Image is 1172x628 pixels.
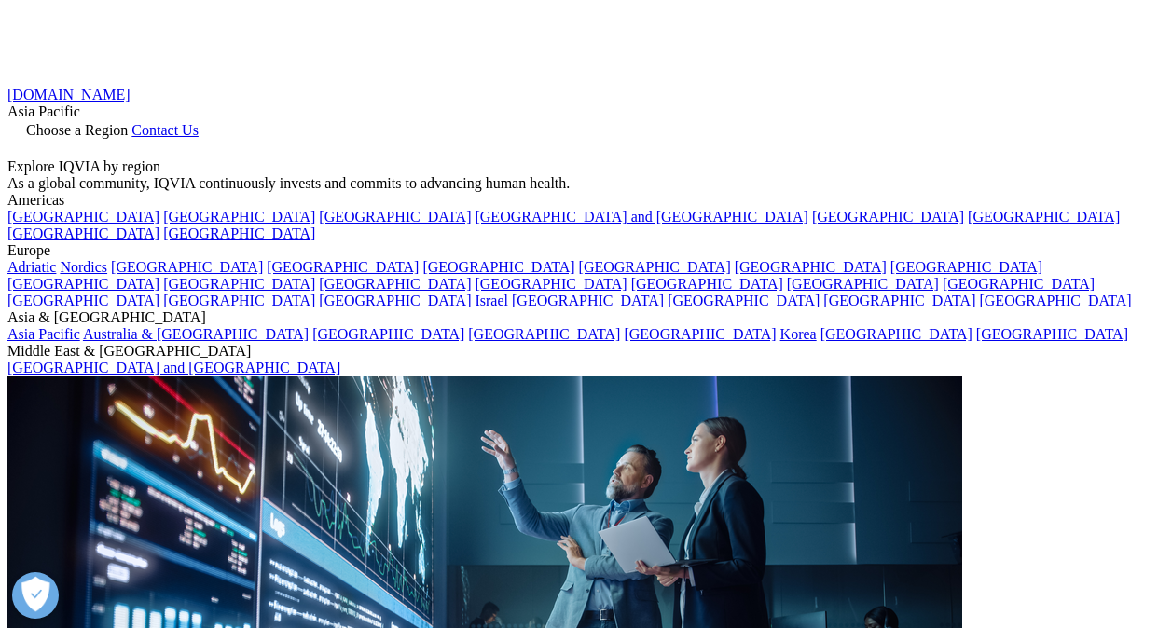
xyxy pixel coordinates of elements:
a: Korea [780,326,817,342]
a: [GEOGRAPHIC_DATA] [475,276,627,292]
div: Asia & [GEOGRAPHIC_DATA] [7,309,1165,326]
span: Choose a Region [26,122,128,138]
a: Contact Us [131,122,199,138]
a: [GEOGRAPHIC_DATA] [890,259,1042,275]
a: [GEOGRAPHIC_DATA] [820,326,972,342]
a: [GEOGRAPHIC_DATA] [319,276,471,292]
a: Adriatic [7,259,56,275]
a: [GEOGRAPHIC_DATA] [823,293,975,308]
a: [GEOGRAPHIC_DATA] and [GEOGRAPHIC_DATA] [475,209,807,225]
a: [GEOGRAPHIC_DATA] [422,259,574,275]
a: Nordics [60,259,107,275]
a: [GEOGRAPHIC_DATA] [267,259,419,275]
a: [GEOGRAPHIC_DATA] [468,326,620,342]
a: [GEOGRAPHIC_DATA] [319,209,471,225]
div: Americas [7,192,1165,209]
a: [GEOGRAPHIC_DATA] [579,259,731,275]
a: [GEOGRAPHIC_DATA] [163,209,315,225]
div: Asia Pacific [7,103,1165,120]
div: As a global community, IQVIA continuously invests and commits to advancing human health. [7,175,1165,192]
a: [GEOGRAPHIC_DATA] [624,326,776,342]
a: Australia & [GEOGRAPHIC_DATA] [83,326,309,342]
a: [GEOGRAPHIC_DATA] [163,276,315,292]
a: [GEOGRAPHIC_DATA] [7,209,159,225]
a: [GEOGRAPHIC_DATA] [979,293,1131,308]
a: Israel [475,293,508,308]
a: [GEOGRAPHIC_DATA] [319,293,471,308]
a: [GEOGRAPHIC_DATA] [111,259,263,275]
div: Europe [7,242,1165,259]
a: [GEOGRAPHIC_DATA] [163,225,315,241]
a: [GEOGRAPHIC_DATA] [7,293,159,308]
a: [GEOGRAPHIC_DATA] [968,209,1120,225]
a: [GEOGRAPHIC_DATA] [312,326,464,342]
button: Open Preferences [12,572,59,619]
a: [GEOGRAPHIC_DATA] [668,293,820,308]
a: [GEOGRAPHIC_DATA] and [GEOGRAPHIC_DATA] [7,360,340,375]
a: [GEOGRAPHIC_DATA] [163,293,315,308]
a: [GEOGRAPHIC_DATA] [631,276,783,292]
a: [GEOGRAPHIC_DATA] [7,276,159,292]
a: [GEOGRAPHIC_DATA] [735,259,887,275]
a: [GEOGRAPHIC_DATA] [976,326,1128,342]
a: [DOMAIN_NAME] [7,87,131,102]
a: [GEOGRAPHIC_DATA] [943,276,1095,292]
div: Explore IQVIA by region [7,158,1165,175]
a: [GEOGRAPHIC_DATA] [812,209,964,225]
a: [GEOGRAPHIC_DATA] [787,276,939,292]
a: [GEOGRAPHIC_DATA] [512,293,664,308]
a: [GEOGRAPHIC_DATA] [7,225,159,241]
a: Asia Pacific [7,326,80,342]
div: Middle East & [GEOGRAPHIC_DATA] [7,343,1165,360]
